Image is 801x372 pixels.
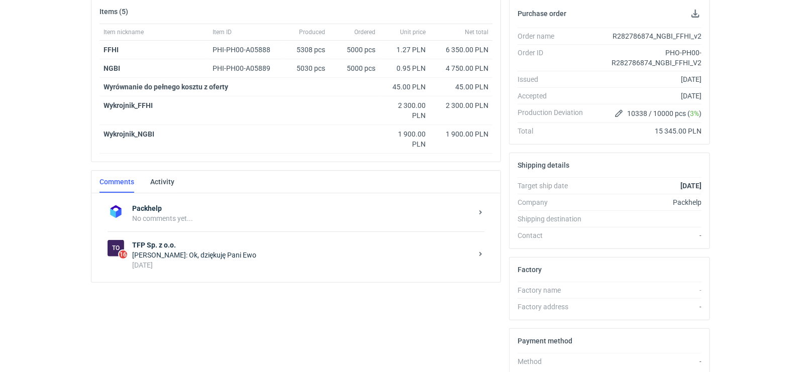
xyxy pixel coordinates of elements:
[591,31,702,41] div: R282786874_NGBI_FFHI_v2
[213,45,280,55] div: PHI-PH00-A05888
[132,260,472,270] div: [DATE]
[518,107,591,119] div: Production Deviation
[99,8,128,16] h2: Items (5)
[591,74,702,84] div: [DATE]
[329,41,379,59] div: 5000 pcs
[434,63,488,73] div: 4 750.00 PLN
[591,356,702,366] div: -
[591,285,702,295] div: -
[518,31,591,41] div: Order name
[400,28,426,36] span: Unit price
[434,82,488,92] div: 45.00 PLN
[383,82,426,92] div: 45.00 PLN
[132,203,472,213] strong: Packhelp
[518,74,591,84] div: Issued
[108,203,124,220] img: Packhelp
[518,214,591,224] div: Shipping destination
[213,63,280,73] div: PHI-PH00-A05889
[627,108,702,118] span: 10338 / 10000 pcs ( )
[518,161,569,169] h2: Shipping details
[132,240,472,250] strong: TFP Sp. z o.o.
[213,28,232,36] span: Item ID
[104,101,153,109] strong: Wykrojnik_FFHI
[591,91,702,101] div: [DATE]
[104,83,228,91] strong: Wyrównanie do pełnego kosztu z oferty
[591,197,702,207] div: Packhelp
[518,230,591,240] div: Contact
[104,28,144,36] span: Item nickname
[132,250,472,260] div: [PERSON_NAME]: Ok, dziękuję Pani Ewo
[518,337,572,345] h2: Payment method
[104,46,119,54] a: FFHI
[383,45,426,55] div: 1.27 PLN
[434,100,488,110] div: 2 300.00 PLN
[132,213,472,223] div: No comments yet...
[465,28,488,36] span: Net total
[518,48,591,68] div: Order ID
[518,126,591,136] div: Total
[119,251,127,259] span: 16
[518,285,591,295] div: Factory name
[518,91,591,101] div: Accepted
[434,45,488,55] div: 6 350.00 PLN
[104,64,120,72] a: NGBI
[108,240,124,257] figcaption: To
[99,171,134,193] a: Comments
[518,181,591,191] div: Target ship date
[150,171,174,193] a: Activity
[591,230,702,240] div: -
[383,63,426,73] div: 0.95 PLN
[329,59,379,78] div: 5000 pcs
[299,28,325,36] span: Produced
[518,302,591,312] div: Factory address
[434,129,488,139] div: 1 900.00 PLN
[383,100,426,120] div: 2 300.00 PLN
[518,10,566,18] h2: Purchase order
[591,48,702,68] div: PHO-PH00-R282786874_NGBI_FFHI_V2
[284,59,329,78] div: 5030 pcs
[284,41,329,59] div: 5308 pcs
[104,130,154,138] strong: Wykrojnik_NGBI
[383,129,426,149] div: 1 900.00 PLN
[591,126,702,136] div: 15 345.00 PLN
[108,240,124,257] div: TFP Sp. z o.o.
[613,107,625,119] button: Edit production Deviation
[680,182,702,190] strong: [DATE]
[689,8,702,20] button: Download PO
[690,109,699,117] span: 3%
[518,197,591,207] div: Company
[518,356,591,366] div: Method
[354,28,375,36] span: Ordered
[591,302,702,312] div: -
[518,266,542,274] h2: Factory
